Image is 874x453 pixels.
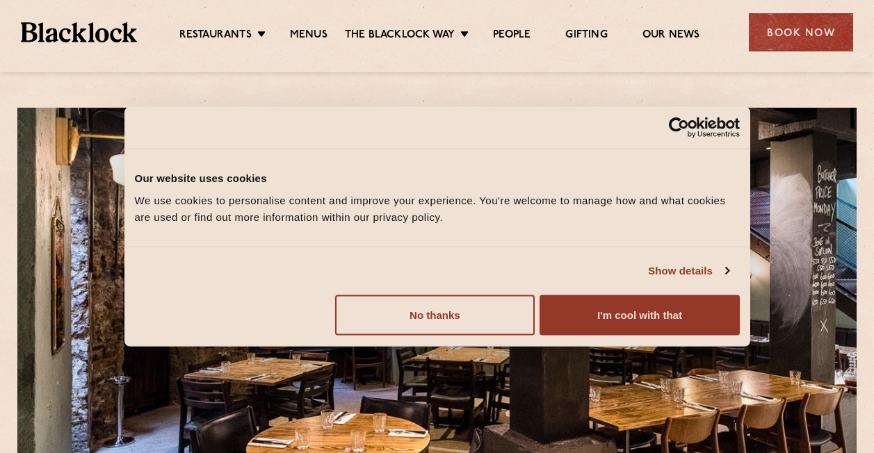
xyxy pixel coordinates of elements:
[290,28,327,44] a: Menus
[345,28,455,44] a: The Blacklock Way
[540,295,739,335] button: I'm cool with that
[749,13,853,51] div: Book Now
[565,28,607,44] a: Gifting
[335,295,535,335] button: No thanks
[21,22,137,42] img: BL_Textured_Logo-footer-cropped.svg
[648,263,729,279] a: Show details
[179,28,252,44] a: Restaurants
[642,28,700,44] a: Our News
[135,170,740,187] div: Our website uses cookies
[135,192,740,225] div: We use cookies to personalise content and improve your experience. You're welcome to manage how a...
[493,28,531,44] a: People
[618,117,740,138] a: Usercentrics Cookiebot - opens in a new window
